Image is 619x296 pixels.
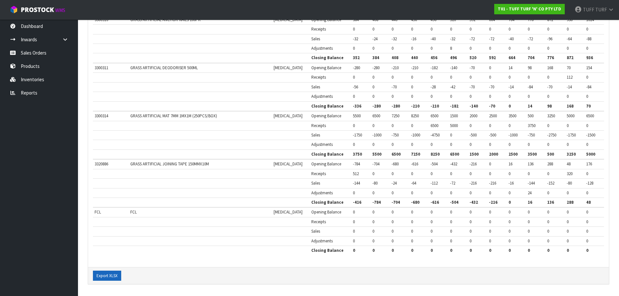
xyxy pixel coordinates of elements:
[431,161,438,167] span: -504
[567,94,569,99] span: 0
[528,132,535,138] span: -750
[528,103,532,109] span: 14
[586,113,594,119] span: 6500
[55,7,65,13] small: WMS
[411,132,420,138] span: -1000
[528,151,537,157] span: 3500
[509,94,510,99] span: 0
[353,55,360,60] span: 352
[586,161,592,167] span: 176
[392,65,399,71] span: -210
[450,103,458,109] span: -182
[372,45,374,51] span: 0
[450,36,455,42] span: -32
[489,142,491,147] span: 0
[586,17,594,22] span: 1024
[567,36,572,42] span: -64
[372,161,380,167] span: -704
[586,74,588,80] span: 0
[411,84,413,90] span: 0
[310,159,351,169] td: Opening Balance
[411,17,417,22] span: 456
[411,26,413,32] span: 0
[450,132,452,138] span: 0
[586,55,593,60] span: 936
[353,199,361,205] span: -416
[10,6,18,14] img: cube-alt.png
[310,82,351,92] td: Sales
[528,180,535,186] span: -144
[353,132,362,138] span: -1750
[528,65,532,71] span: 98
[93,159,129,169] td: 3320886
[353,74,355,80] span: 0
[450,84,455,90] span: -42
[431,199,439,205] span: -616
[93,271,121,281] button: Export XLSX
[528,17,534,22] span: 776
[450,17,456,22] span: 520
[372,123,374,128] span: 0
[489,74,491,80] span: 0
[528,84,533,90] span: -84
[470,45,471,51] span: 0
[411,142,413,147] span: 0
[509,103,511,109] span: 0
[489,113,497,119] span: 2500
[372,74,374,80] span: 0
[431,151,440,157] span: 8250
[498,6,561,12] strong: T01 - TUFF TURF 'N' CO PTY LTD
[392,199,400,205] span: -704
[310,25,351,34] td: Receipts
[431,74,432,80] span: 0
[392,123,393,128] span: 0
[489,132,496,138] span: -500
[586,36,591,42] span: -88
[353,94,355,99] span: 0
[353,123,355,128] span: 0
[470,55,476,60] span: 520
[470,74,471,80] span: 0
[489,94,491,99] span: 0
[450,113,458,119] span: 1500
[470,113,477,119] span: 2000
[353,142,355,147] span: 0
[310,121,351,130] td: Receipts
[528,190,532,196] span: 24
[411,190,413,196] span: 0
[372,26,374,32] span: 0
[411,74,413,80] span: 0
[353,161,360,167] span: -784
[353,45,355,51] span: 0
[586,142,588,147] span: 0
[586,26,588,32] span: 0
[489,55,496,60] span: 592
[411,113,419,119] span: 8250
[411,65,418,71] span: -210
[310,63,351,73] td: Opening Balance
[431,113,438,119] span: 6500
[310,101,351,111] th: Closing Balance
[450,45,452,51] span: 8
[411,45,413,51] span: 0
[509,17,514,22] span: 704
[547,17,553,22] span: 872
[509,199,511,205] span: 0
[489,36,494,42] span: -72
[470,123,471,128] span: 0
[470,190,471,196] span: 0
[567,55,574,60] span: 872
[392,161,399,167] span: -680
[528,161,534,167] span: 136
[509,142,510,147] span: 0
[489,171,491,176] span: 0
[353,84,358,90] span: -56
[411,55,418,60] span: 440
[353,65,360,71] span: -280
[353,36,358,42] span: -32
[372,209,374,215] span: 0
[509,74,510,80] span: 0
[470,199,478,205] span: -432
[310,188,351,198] td: Adjustments
[547,132,556,138] span: -2750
